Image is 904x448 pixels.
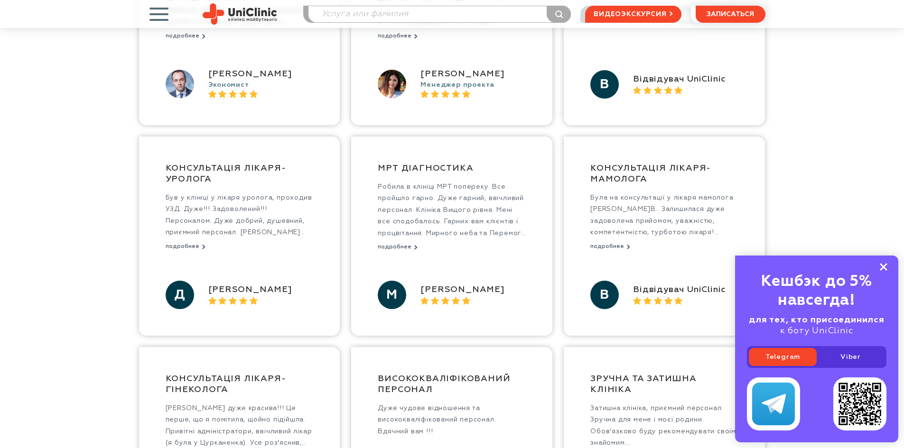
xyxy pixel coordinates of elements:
[378,163,526,174] h2: МРТ діагностика
[166,163,314,185] h2: Консультація лікаря-уролога
[590,243,630,250] button: подробнее
[747,315,886,337] div: к боту UniClinic
[633,74,738,86] div: Відвідувач UniClinic
[208,284,314,296] div: [PERSON_NAME]
[590,70,619,99] div: В
[749,348,817,366] a: Telegram
[594,6,666,22] span: видеоэкскурсия
[633,284,738,296] div: Відвідувач UniClinic
[378,33,418,40] button: подробнее
[378,402,526,438] p: Дуже чудове відношення та висококваліфікований персонал. Вдячний вам !!!
[585,6,681,23] a: видеоэкскурсия
[817,348,885,366] a: Viber
[749,316,885,324] b: для тех, кто присоединился
[203,3,277,25] img: Site
[420,81,526,89] div: Менеджер проекта
[590,163,738,185] h2: Консультація лікаря-мамолога
[166,33,205,40] button: подробнее
[208,81,314,89] div: Экономист
[707,11,754,18] span: записаться
[378,281,406,309] div: М
[166,281,194,309] div: Д
[590,192,738,238] p: Була на консультації у лікаря мамолога [PERSON_NAME]В.. Залишилася дуже задоволена прийомом, уваж...
[378,374,526,395] h2: Висококваліфікований персонал
[166,243,205,250] button: подробнее
[696,6,765,23] button: записаться
[420,284,526,296] div: [PERSON_NAME]
[208,69,314,81] div: [PERSON_NAME]
[166,374,314,395] h2: Консультація лікаря-гінеколога
[590,374,738,395] h2: Зручна та затишна клініка
[590,281,619,309] div: В
[378,244,418,251] button: подробнее
[308,6,571,22] input: Услуга или фамилия
[420,69,526,81] div: [PERSON_NAME]
[378,181,526,239] p: Робила в клініці МРТ попереку. Все пройшло гарно. Дуже гарний, ввічливий персонал. Клініка Вищого...
[166,192,314,238] p: Був у клініці у лікаря уролога, проходив УЗД. Дуже!!! Задоволений!!! Персоналом. Дуже добрий, душ...
[747,272,886,310] div: Кешбэк до 5% навсегда!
